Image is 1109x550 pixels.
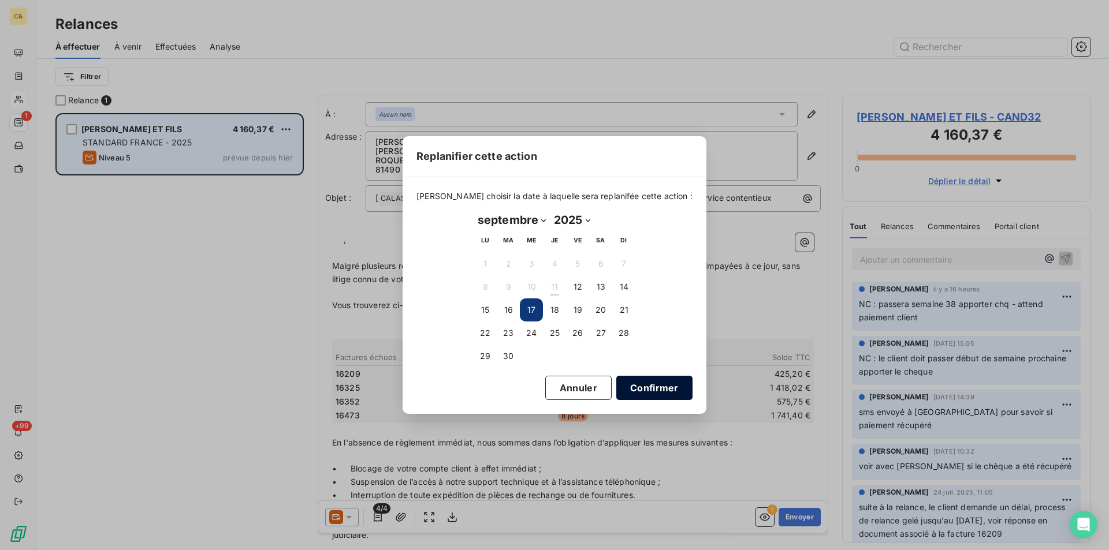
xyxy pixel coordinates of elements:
button: 28 [612,321,635,345]
button: 7 [612,252,635,275]
button: 29 [474,345,497,368]
button: 9 [497,275,520,298]
button: Confirmer [616,376,693,400]
span: Replanifier cette action [416,148,537,164]
th: mercredi [520,229,543,252]
button: 26 [566,321,589,345]
button: 18 [543,298,566,321]
button: 14 [612,275,635,298]
th: mardi [497,229,520,252]
button: 5 [566,252,589,275]
span: [PERSON_NAME] choisir la date à laquelle sera replanifée cette action : [416,190,693,202]
th: lundi [474,229,497,252]
button: 3 [520,252,543,275]
th: vendredi [566,229,589,252]
button: 16 [497,298,520,321]
th: dimanche [612,229,635,252]
button: 27 [589,321,612,345]
button: 8 [474,275,497,298]
button: 11 [543,275,566,298]
button: 19 [566,298,589,321]
button: 6 [589,252,612,275]
button: 17 [520,298,543,321]
button: 21 [612,298,635,321]
button: 23 [497,321,520,345]
button: 2 [497,252,520,275]
button: 12 [566,275,589,298]
th: samedi [589,229,612,252]
button: 22 [474,321,497,345]
button: 13 [589,275,612,298]
button: 20 [589,298,612,321]
th: jeudi [543,229,566,252]
button: 4 [543,252,566,275]
button: 30 [497,345,520,368]
button: 10 [520,275,543,298]
button: 24 [520,321,543,345]
button: Annuler [545,376,612,400]
div: Open Intercom Messenger [1070,511,1097,538]
button: 1 [474,252,497,275]
button: 15 [474,298,497,321]
button: 25 [543,321,566,345]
